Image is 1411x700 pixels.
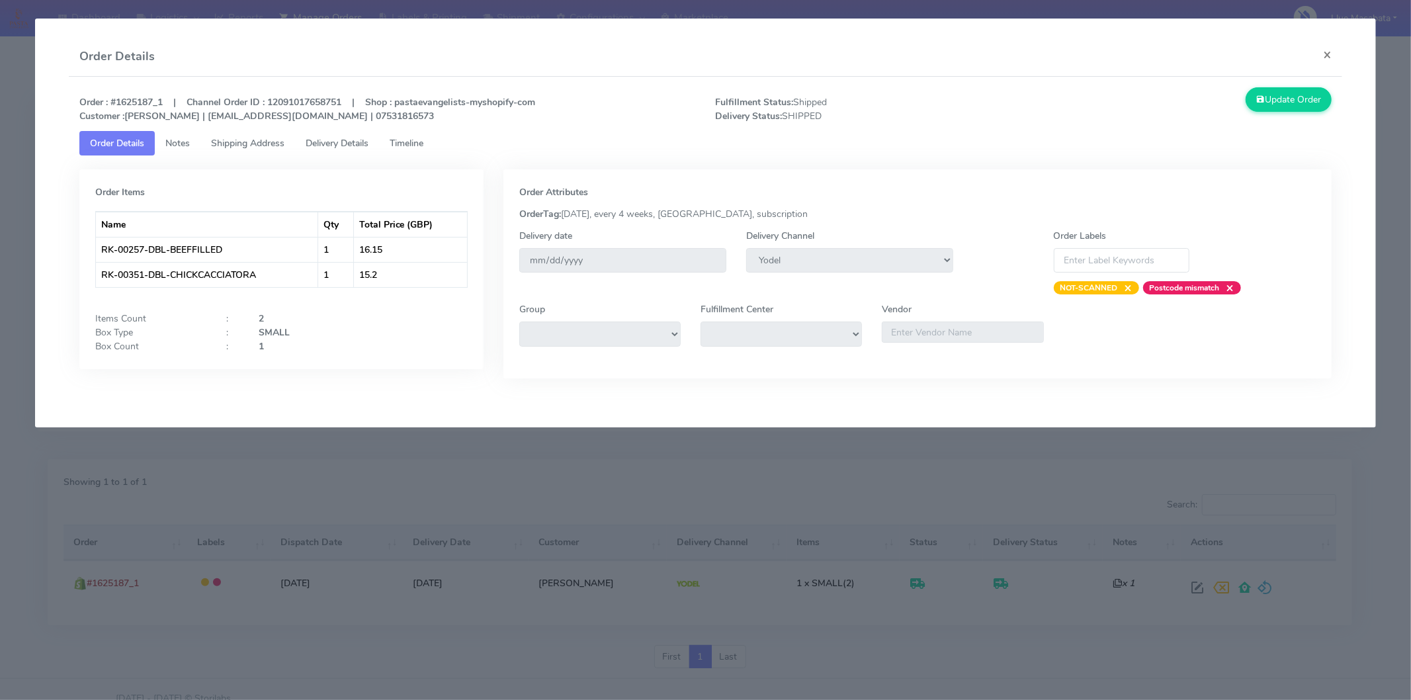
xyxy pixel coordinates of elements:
div: [DATE], every 4 weeks, [GEOGRAPHIC_DATA], subscription [509,207,1326,221]
div: Box Type [85,326,216,339]
h4: Order Details [79,48,155,66]
th: Total Price (GBP) [354,212,467,237]
strong: 1 [259,340,264,353]
button: Close [1312,37,1342,72]
strong: Order Attributes [519,186,588,198]
th: Name [96,212,318,237]
div: Box Count [85,339,216,353]
strong: Postcode mismatch [1150,283,1220,293]
strong: Fulfillment Status: [715,96,793,109]
ul: Tabs [79,131,1332,155]
label: Delivery date [519,229,572,243]
td: 1 [318,237,354,262]
span: Shipped SHIPPED [705,95,1023,123]
input: Enter Label Keywords [1054,248,1190,273]
strong: Order Items [95,186,145,198]
td: RK-00257-DBL-BEEFFILLED [96,237,318,262]
div: : [216,326,249,339]
strong: SMALL [259,326,290,339]
label: Fulfillment Center [701,302,773,316]
strong: Delivery Status: [715,110,782,122]
strong: Order : #1625187_1 | Channel Order ID : 12091017658751 | Shop : pastaevangelists-myshopify-com [P... [79,96,535,122]
label: Delivery Channel [746,229,814,243]
strong: 2 [259,312,264,325]
strong: NOT-SCANNED [1060,283,1118,293]
span: × [1118,281,1133,294]
label: Vendor [882,302,912,316]
td: 15.2 [354,262,467,287]
label: Group [519,302,545,316]
strong: OrderTag: [519,208,561,220]
td: 16.15 [354,237,467,262]
span: Order Details [90,137,144,150]
div: : [216,312,249,326]
div: Items Count [85,312,216,326]
td: RK-00351-DBL-CHICKCACCIATORA [96,262,318,287]
th: Qty [318,212,354,237]
button: Update Order [1246,87,1332,112]
strong: Customer : [79,110,124,122]
span: Shipping Address [211,137,284,150]
div: : [216,339,249,353]
td: 1 [318,262,354,287]
span: × [1220,281,1234,294]
span: Delivery Details [306,137,368,150]
span: Timeline [390,137,423,150]
label: Order Labels [1054,229,1107,243]
input: Enter Vendor Name [882,322,1043,343]
span: Notes [165,137,190,150]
